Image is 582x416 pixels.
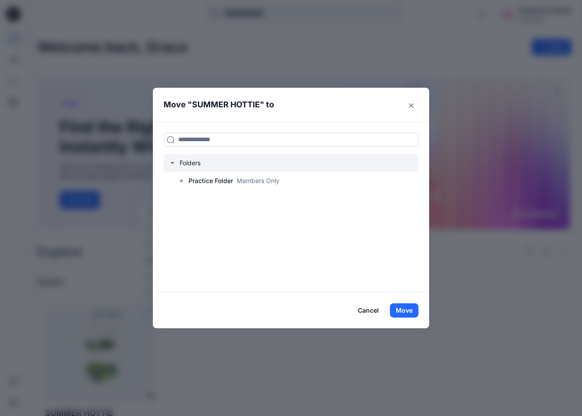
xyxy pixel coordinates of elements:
[237,176,279,185] p: Members Only
[153,88,415,122] header: Move " " to
[404,98,418,113] button: Close
[192,98,260,111] p: SUMMER HOTTIE
[390,303,418,318] button: Move
[189,175,233,186] p: Practice Folder
[352,303,385,318] button: Cancel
